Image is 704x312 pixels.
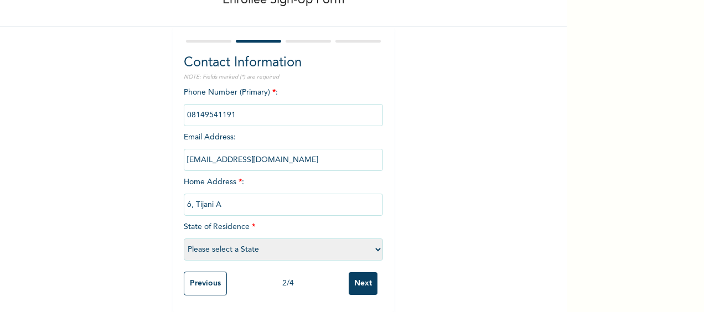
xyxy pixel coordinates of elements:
[184,194,383,216] input: Enter home address
[349,272,377,295] input: Next
[184,53,383,73] h2: Contact Information
[184,133,383,164] span: Email Address :
[184,223,383,253] span: State of Residence
[184,272,227,295] input: Previous
[227,278,349,289] div: 2 / 4
[184,73,383,81] p: NOTE: Fields marked (*) are required
[184,104,383,126] input: Enter Primary Phone Number
[184,89,383,119] span: Phone Number (Primary) :
[184,149,383,171] input: Enter email Address
[184,178,383,209] span: Home Address :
